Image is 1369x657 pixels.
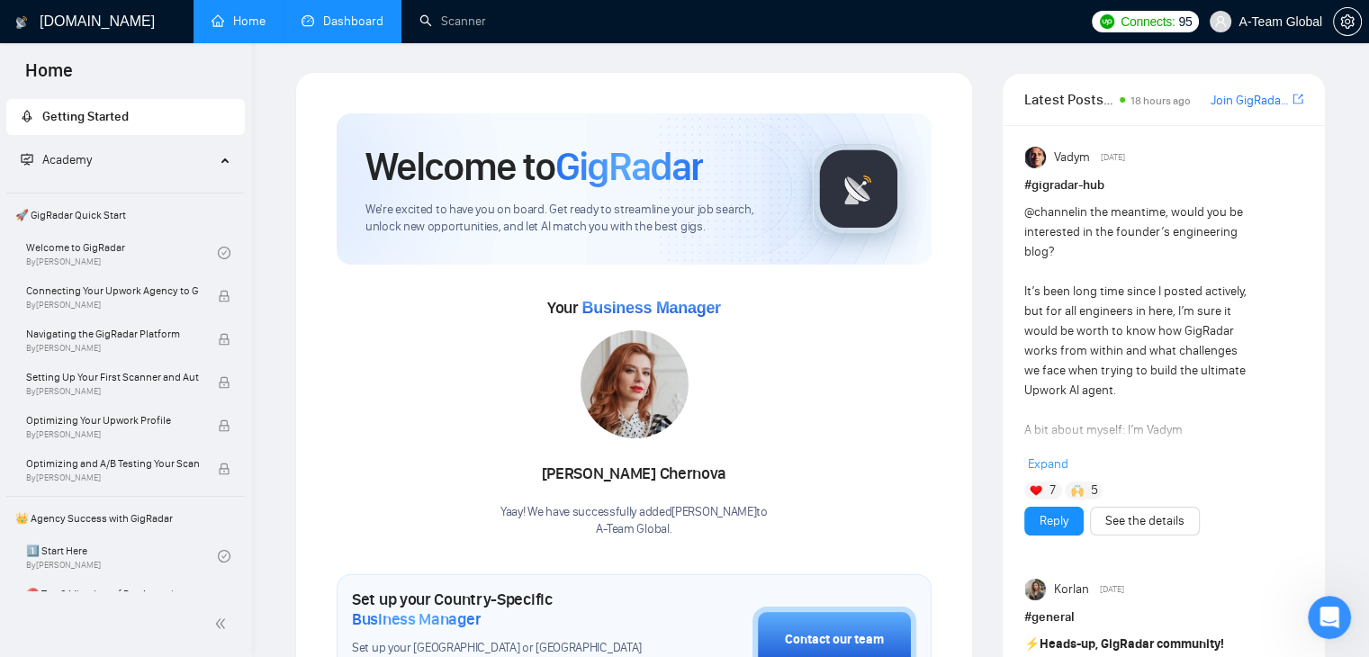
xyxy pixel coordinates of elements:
[212,13,266,29] a: homeHome
[1024,636,1040,652] span: ⚡
[21,110,33,122] span: rocket
[8,197,243,233] span: 🚀 GigRadar Quick Start
[1214,15,1227,28] span: user
[11,58,87,95] span: Home
[1292,91,1303,108] a: export
[1211,91,1289,111] a: Join GigRadar Slack Community
[581,330,689,438] img: 1686131547568-39.jpg
[15,8,28,37] img: logo
[1101,149,1125,166] span: [DATE]
[1024,204,1077,220] span: @channel
[1025,147,1047,168] img: Vadym
[1121,12,1175,31] span: Connects:
[218,290,230,302] span: lock
[26,325,199,343] span: Navigating the GigRadar Platform
[218,550,230,562] span: check-circle
[26,411,199,429] span: Optimizing Your Upwork Profile
[26,585,199,603] span: ⛔ Top 3 Mistakes of Pro Agencies
[1028,456,1068,472] span: Expand
[785,630,884,650] div: Contact our team
[6,99,245,135] li: Getting Started
[1025,579,1047,600] img: Korlan
[26,536,218,576] a: 1️⃣ Start HereBy[PERSON_NAME]
[1178,12,1192,31] span: 95
[26,368,199,386] span: Setting Up Your First Scanner and Auto-Bidder
[302,13,383,29] a: dashboardDashboard
[1308,596,1351,639] iframe: Intercom live chat
[42,109,129,124] span: Getting Started
[1333,14,1362,29] a: setting
[581,299,720,317] span: Business Manager
[1334,14,1361,29] span: setting
[1090,507,1200,535] button: See the details
[26,386,199,397] span: By [PERSON_NAME]
[26,343,199,354] span: By [PERSON_NAME]
[1053,148,1089,167] span: Vadym
[500,504,768,538] div: Yaay! We have successfully added [PERSON_NAME] to
[218,333,230,346] span: lock
[1040,636,1224,652] strong: Heads-up, GigRadar community!
[419,13,486,29] a: searchScanner
[1024,175,1303,195] h1: # gigradar-hub
[218,463,230,475] span: lock
[365,202,784,236] span: We're excited to have you on board. Get ready to streamline your job search, unlock new opportuni...
[500,521,768,538] p: A-Team Global .
[1105,511,1184,531] a: See the details
[1030,484,1042,497] img: ❤️
[21,152,92,167] span: Academy
[8,500,243,536] span: 👑 Agency Success with GigRadar
[1292,92,1303,106] span: export
[218,247,230,259] span: check-circle
[547,298,721,318] span: Your
[26,300,199,310] span: By [PERSON_NAME]
[26,233,218,273] a: Welcome to GigRadarBy[PERSON_NAME]
[26,472,199,483] span: By [PERSON_NAME]
[814,144,904,234] img: gigradar-logo.png
[352,609,481,629] span: Business Manager
[1130,94,1191,107] span: 18 hours ago
[1333,7,1362,36] button: setting
[21,153,33,166] span: fund-projection-screen
[1024,607,1303,627] h1: # general
[555,142,703,191] span: GigRadar
[1090,481,1097,499] span: 5
[26,429,199,440] span: By [PERSON_NAME]
[1040,511,1068,531] a: Reply
[214,615,232,633] span: double-left
[1100,581,1124,598] span: [DATE]
[352,589,662,629] h1: Set up your Country-Specific
[1100,14,1114,29] img: upwork-logo.png
[218,376,230,389] span: lock
[500,459,768,490] div: [PERSON_NAME] Chernova
[26,454,199,472] span: Optimizing and A/B Testing Your Scanner for Better Results
[42,152,92,167] span: Academy
[365,142,703,191] h1: Welcome to
[1071,484,1084,497] img: 🙌
[1049,481,1056,499] span: 7
[1024,88,1114,111] span: Latest Posts from the GigRadar Community
[1024,507,1084,535] button: Reply
[218,419,230,432] span: lock
[26,282,199,300] span: Connecting Your Upwork Agency to GigRadar
[1053,580,1088,599] span: Korlan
